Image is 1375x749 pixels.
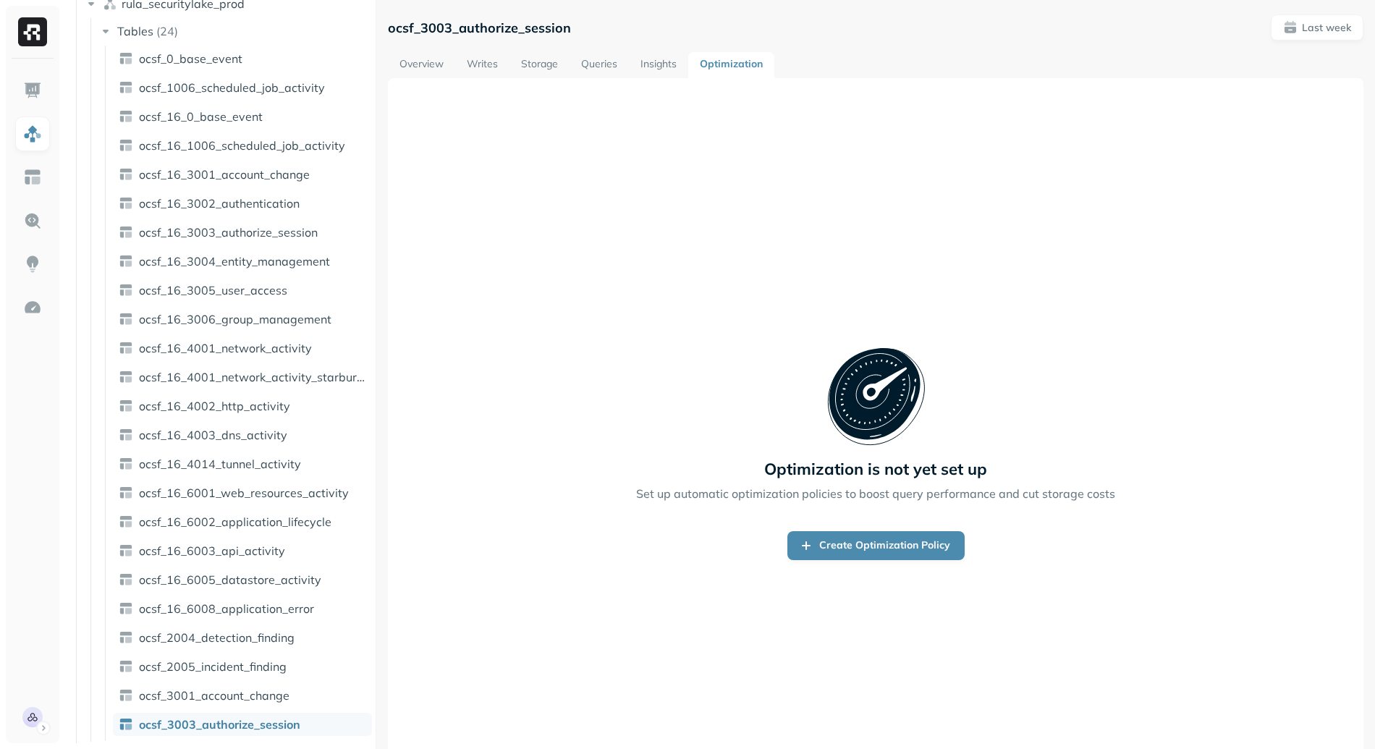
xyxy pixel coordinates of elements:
[156,24,178,38] p: ( 24 )
[113,250,372,273] a: ocsf_16_3004_entity_management
[113,684,372,707] a: ocsf_3001_account_change
[119,341,133,355] img: table
[113,76,372,99] a: ocsf_1006_scheduled_job_activity
[388,52,455,78] a: Overview
[113,192,372,215] a: ocsf_16_3002_authentication
[139,630,295,645] span: ocsf_2004_detection_finding
[139,428,287,442] span: ocsf_16_4003_dns_activity
[139,341,312,355] span: ocsf_16_4001_network_activity
[139,399,290,413] span: ocsf_16_4002_http_activity
[23,124,42,143] img: Assets
[117,24,153,38] span: Tables
[113,134,372,157] a: ocsf_16_1006_scheduled_job_activity
[139,196,300,211] span: ocsf_16_3002_authentication
[139,659,287,674] span: ocsf_2005_incident_finding
[119,572,133,587] img: table
[119,601,133,616] img: table
[113,539,372,562] a: ocsf_16_6003_api_activity
[139,51,242,66] span: ocsf_0_base_event
[509,52,570,78] a: Storage
[113,423,372,447] a: ocsf_16_4003_dns_activity
[139,515,331,529] span: ocsf_16_6002_application_lifecycle
[139,167,310,182] span: ocsf_16_3001_account_change
[139,109,263,124] span: ocsf_16_0_base_event
[113,47,372,70] a: ocsf_0_base_event
[113,713,372,736] a: ocsf_3003_authorize_session
[113,626,372,649] a: ocsf_2004_detection_finding
[18,17,47,46] img: Ryft
[113,308,372,331] a: ocsf_16_3006_group_management
[22,707,43,727] img: Rula
[113,655,372,678] a: ocsf_2005_incident_finding
[688,52,774,78] a: Optimization
[1302,21,1351,35] p: Last week
[139,572,321,587] span: ocsf_16_6005_datastore_activity
[139,283,287,297] span: ocsf_16_3005_user_access
[139,457,301,471] span: ocsf_16_4014_tunnel_activity
[139,254,330,268] span: ocsf_16_3004_entity_management
[119,225,133,240] img: table
[139,601,314,616] span: ocsf_16_6008_application_error
[119,254,133,268] img: table
[388,20,571,36] p: ocsf_3003_authorize_session
[119,717,133,732] img: table
[119,659,133,674] img: table
[139,486,349,500] span: ocsf_16_6001_web_resources_activity
[787,531,965,560] a: Create Optimization Policy
[119,370,133,384] img: table
[139,370,366,384] span: ocsf_16_4001_network_activity_starburst_poc
[119,630,133,645] img: table
[113,510,372,533] a: ocsf_16_6002_application_lifecycle
[98,20,371,43] button: Tables(24)
[119,283,133,297] img: table
[139,138,345,153] span: ocsf_16_1006_scheduled_job_activity
[119,80,133,95] img: table
[119,515,133,529] img: table
[113,337,372,360] a: ocsf_16_4001_network_activity
[119,312,133,326] img: table
[570,52,629,78] a: Queries
[139,225,318,240] span: ocsf_16_3003_authorize_session
[119,109,133,124] img: table
[139,717,300,732] span: ocsf_3003_authorize_session
[629,52,688,78] a: Insights
[23,168,42,187] img: Asset Explorer
[113,105,372,128] a: ocsf_16_0_base_event
[119,138,133,153] img: table
[23,211,42,230] img: Query Explorer
[23,81,42,100] img: Dashboard
[113,163,372,186] a: ocsf_16_3001_account_change
[23,298,42,317] img: Optimization
[113,279,372,302] a: ocsf_16_3005_user_access
[139,688,289,703] span: ocsf_3001_account_change
[23,255,42,274] img: Insights
[113,452,372,475] a: ocsf_16_4014_tunnel_activity
[139,543,285,558] span: ocsf_16_6003_api_activity
[119,399,133,413] img: table
[119,486,133,500] img: table
[764,459,987,479] p: Optimization is not yet set up
[119,167,133,182] img: table
[113,221,372,244] a: ocsf_16_3003_authorize_session
[119,457,133,471] img: table
[139,312,331,326] span: ocsf_16_3006_group_management
[139,80,325,95] span: ocsf_1006_scheduled_job_activity
[119,688,133,703] img: table
[119,196,133,211] img: table
[1271,14,1363,41] button: Last week
[119,51,133,66] img: table
[119,428,133,442] img: table
[455,52,509,78] a: Writes
[113,481,372,504] a: ocsf_16_6001_web_resources_activity
[636,485,1115,502] p: Set up automatic optimization policies to boost query performance and cut storage costs
[113,568,372,591] a: ocsf_16_6005_datastore_activity
[113,394,372,418] a: ocsf_16_4002_http_activity
[113,365,372,389] a: ocsf_16_4001_network_activity_starburst_poc
[119,543,133,558] img: table
[113,597,372,620] a: ocsf_16_6008_application_error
